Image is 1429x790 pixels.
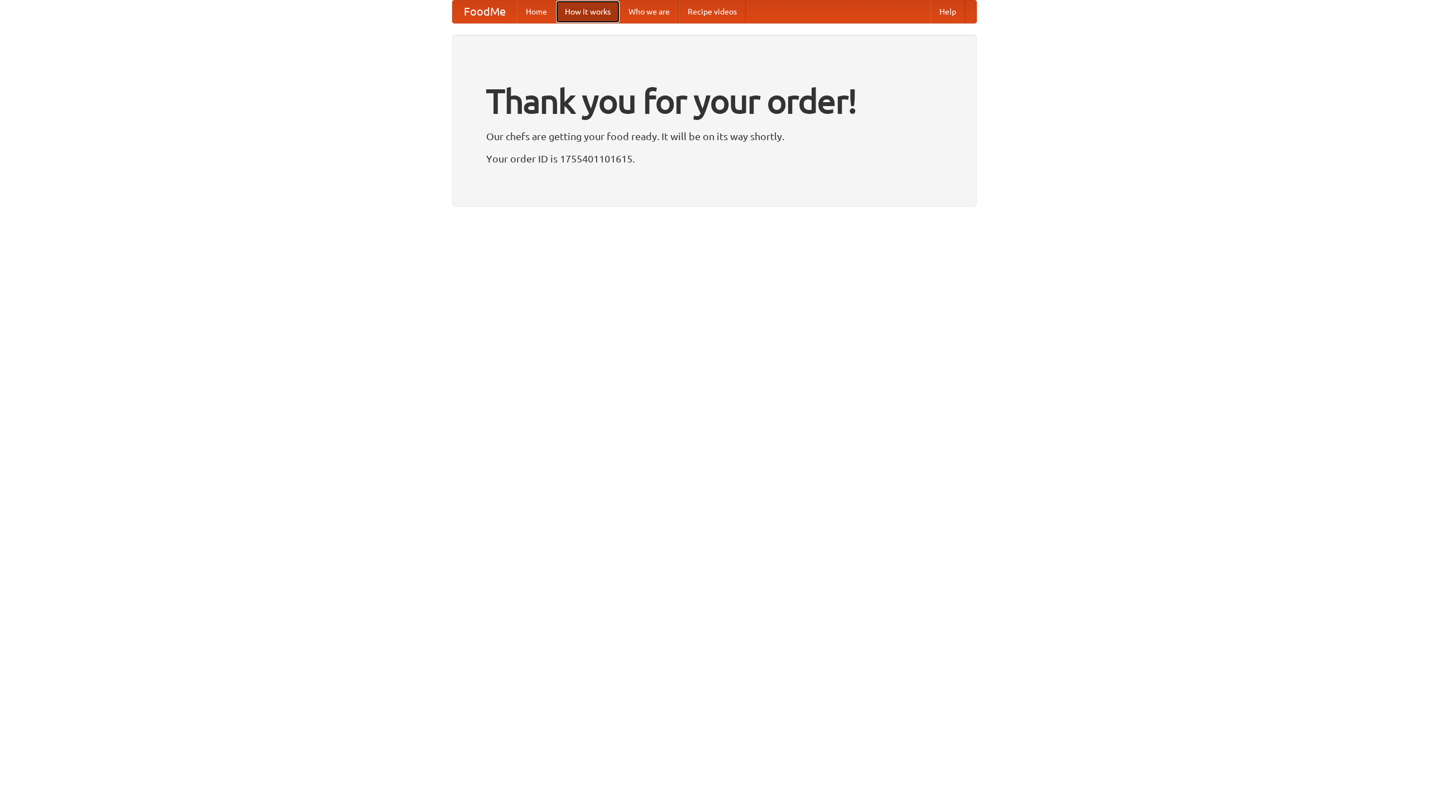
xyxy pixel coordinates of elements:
[486,150,943,167] p: Your order ID is 1755401101615.
[486,128,943,145] p: Our chefs are getting your food ready. It will be on its way shortly.
[556,1,620,23] a: How it works
[517,1,556,23] a: Home
[453,1,517,23] a: FoodMe
[486,74,943,128] h1: Thank you for your order!
[620,1,679,23] a: Who we are
[679,1,746,23] a: Recipe videos
[931,1,965,23] a: Help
